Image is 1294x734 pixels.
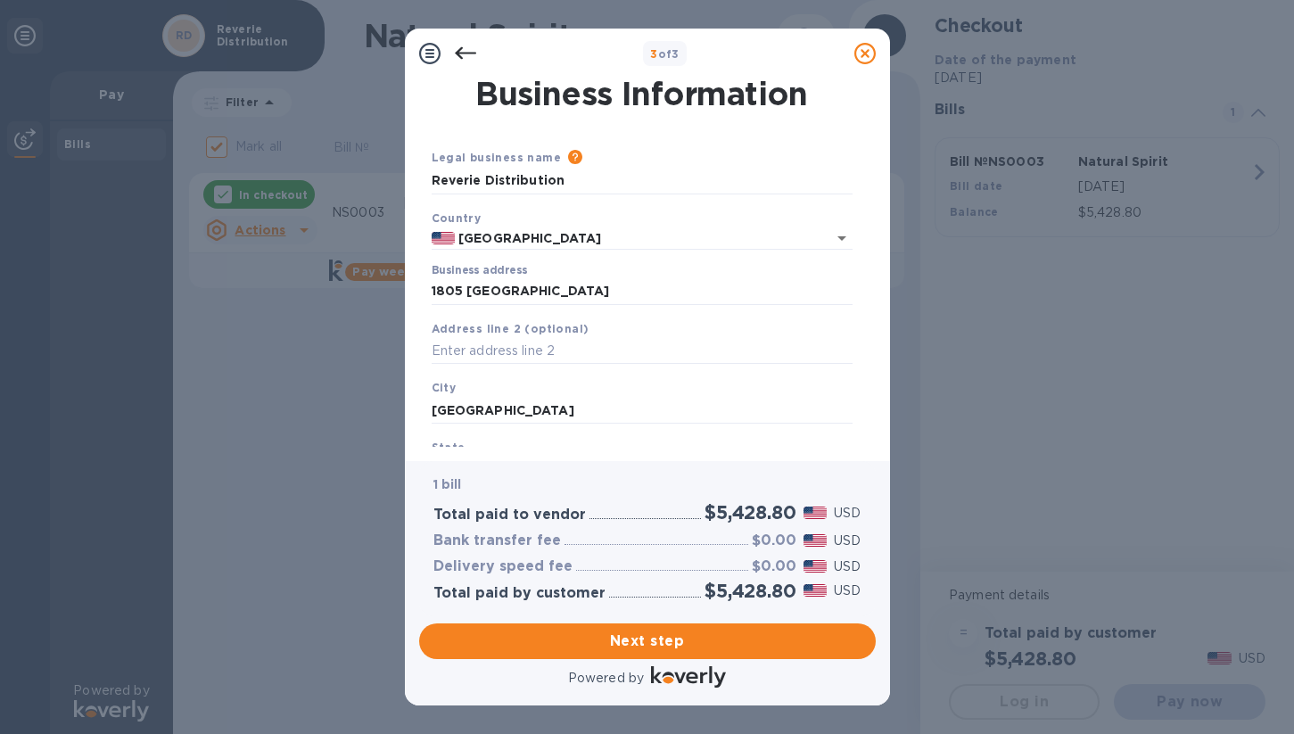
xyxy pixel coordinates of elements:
[804,584,828,597] img: USD
[651,666,726,688] img: Logo
[433,532,561,549] h3: Bank transfer fee
[428,75,856,112] h1: Business Information
[752,532,796,549] h3: $0.00
[432,441,466,454] b: State
[568,669,644,688] p: Powered by
[834,532,861,550] p: USD
[834,504,861,523] p: USD
[705,501,795,524] h2: $5,428.80
[433,477,462,491] b: 1 bill
[432,266,527,276] label: Business address
[432,381,457,394] b: City
[829,226,854,251] button: Open
[432,397,853,424] input: Enter city
[804,507,828,519] img: USD
[650,47,680,61] b: of 3
[433,631,861,652] span: Next step
[455,227,802,250] input: Select country
[752,558,796,575] h3: $0.00
[804,560,828,573] img: USD
[834,581,861,600] p: USD
[432,151,562,164] b: Legal business name
[432,211,482,225] b: Country
[432,338,853,365] input: Enter address line 2
[433,507,586,524] h3: Total paid to vendor
[834,557,861,576] p: USD
[432,168,853,194] input: Enter legal business name
[433,585,606,602] h3: Total paid by customer
[432,278,853,305] input: Enter address
[432,232,456,244] img: US
[804,534,828,547] img: USD
[433,558,573,575] h3: Delivery speed fee
[419,623,876,659] button: Next step
[432,322,589,335] b: Address line 2 (optional)
[650,47,657,61] span: 3
[705,580,795,602] h2: $5,428.80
